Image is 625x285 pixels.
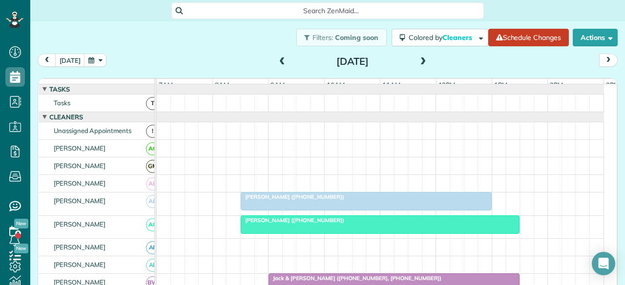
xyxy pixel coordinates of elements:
[292,56,414,67] h2: [DATE]
[592,252,615,275] div: Open Intercom Messenger
[146,259,159,272] span: AF
[325,81,347,89] span: 10am
[213,81,231,89] span: 8am
[52,99,72,107] span: Tasks
[380,81,402,89] span: 11am
[47,85,72,93] span: Tasks
[437,81,458,89] span: 12pm
[52,127,133,134] span: Unassigned Appointments
[548,81,565,89] span: 2pm
[492,81,509,89] span: 1pm
[488,29,569,46] a: Schedule Changes
[335,33,379,42] span: Coming soon
[604,81,621,89] span: 3pm
[146,177,159,190] span: AB
[52,144,108,152] span: [PERSON_NAME]
[146,97,159,110] span: T
[146,241,159,254] span: AF
[392,29,488,46] button: Colored byCleaners
[52,261,108,268] span: [PERSON_NAME]
[573,29,618,46] button: Actions
[47,113,85,121] span: Cleaners
[14,219,28,228] span: New
[442,33,474,42] span: Cleaners
[240,217,345,224] span: [PERSON_NAME] ([PHONE_NUMBER])
[146,125,159,138] span: !
[269,81,287,89] span: 9am
[146,160,159,173] span: GM
[599,54,618,67] button: next
[409,33,476,42] span: Colored by
[240,193,345,200] span: [PERSON_NAME] ([PHONE_NUMBER])
[146,218,159,231] span: AC
[55,54,85,67] button: [DATE]
[146,195,159,208] span: AB
[38,54,56,67] button: prev
[52,179,108,187] span: [PERSON_NAME]
[52,243,108,251] span: [PERSON_NAME]
[157,81,175,89] span: 7am
[52,197,108,205] span: [PERSON_NAME]
[52,162,108,170] span: [PERSON_NAME]
[312,33,333,42] span: Filters:
[52,220,108,228] span: [PERSON_NAME]
[268,275,442,282] span: Jack & [PERSON_NAME] ([PHONE_NUMBER], [PHONE_NUMBER])
[146,142,159,155] span: AC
